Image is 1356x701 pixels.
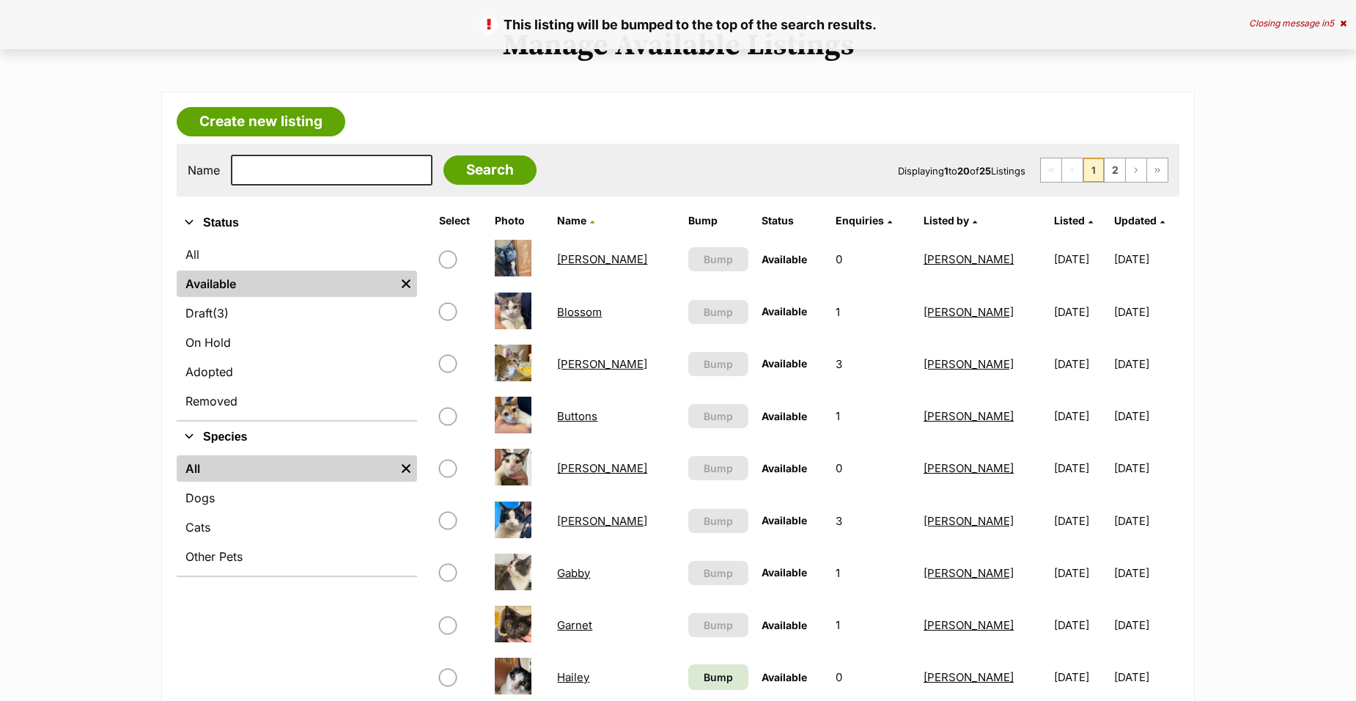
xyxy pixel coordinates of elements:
[557,670,589,684] a: Hailey
[177,241,417,268] a: All
[1114,391,1178,441] td: [DATE]
[177,300,417,326] a: Draft
[177,543,417,570] a: Other Pets
[177,238,417,420] div: Status
[1249,18,1346,29] div: Closing message in
[188,164,220,177] label: Name
[704,565,733,581] span: Bump
[762,305,807,318] span: Available
[1083,158,1104,182] span: Page 1
[1062,158,1083,182] span: Previous page
[830,391,916,441] td: 1
[830,339,916,389] td: 3
[1114,214,1165,227] a: Updated
[924,618,1014,632] a: [PERSON_NAME]
[1054,214,1085,227] span: Listed
[762,410,807,422] span: Available
[704,356,733,372] span: Bump
[495,345,531,381] img: Brooke
[704,252,733,267] span: Bump
[489,209,550,232] th: Photo
[1114,214,1157,227] span: Updated
[924,461,1014,475] a: [PERSON_NAME]
[762,619,807,631] span: Available
[395,455,417,482] a: Remove filter
[1329,18,1334,29] span: 5
[177,427,417,447] button: Species
[1114,600,1178,650] td: [DATE]
[682,209,755,232] th: Bump
[1105,158,1125,182] a: Page 2
[1048,496,1112,546] td: [DATE]
[924,409,1014,423] a: [PERSON_NAME]
[1048,287,1112,337] td: [DATE]
[688,561,749,585] button: Bump
[177,485,417,511] a: Dogs
[762,566,807,579] span: Available
[395,271,417,297] a: Remove filter
[688,664,749,690] a: Bump
[177,359,417,385] a: Adopted
[1048,234,1112,285] td: [DATE]
[688,456,749,480] button: Bump
[557,566,590,580] a: Gabby
[704,617,733,633] span: Bump
[704,460,733,476] span: Bump
[557,252,647,266] a: [PERSON_NAME]
[830,496,916,546] td: 3
[762,462,807,474] span: Available
[1041,158,1061,182] span: First page
[924,305,1014,319] a: [PERSON_NAME]
[704,513,733,529] span: Bump
[924,566,1014,580] a: [PERSON_NAME]
[704,304,733,320] span: Bump
[213,304,229,322] span: (3)
[557,514,647,528] a: [PERSON_NAME]
[1048,600,1112,650] td: [DATE]
[830,287,916,337] td: 1
[762,514,807,526] span: Available
[944,165,948,177] strong: 1
[1114,496,1178,546] td: [DATE]
[1114,548,1178,598] td: [DATE]
[1048,548,1112,598] td: [DATE]
[762,253,807,265] span: Available
[688,613,749,637] button: Bump
[557,618,592,632] a: Garnet
[1048,339,1112,389] td: [DATE]
[1040,158,1168,183] nav: Pagination
[177,455,395,482] a: All
[688,300,749,324] button: Bump
[15,15,1341,34] p: This listing will be bumped to the top of the search results.
[495,606,531,642] img: Garnet
[830,600,916,650] td: 1
[1114,287,1178,337] td: [DATE]
[898,165,1025,177] span: Displaying to of Listings
[1054,214,1093,227] a: Listed
[177,329,417,356] a: On Hold
[836,214,892,227] a: Enquiries
[924,357,1014,371] a: [PERSON_NAME]
[1114,234,1178,285] td: [DATE]
[177,271,395,297] a: Available
[495,658,531,694] img: Hailey
[557,357,647,371] a: [PERSON_NAME]
[1114,443,1178,493] td: [DATE]
[177,388,417,414] a: Removed
[177,107,345,136] a: Create new listing
[1048,391,1112,441] td: [DATE]
[979,165,991,177] strong: 25
[177,514,417,540] a: Cats
[557,214,586,227] span: Name
[1114,339,1178,389] td: [DATE]
[443,155,537,185] input: Search
[830,234,916,285] td: 0
[177,452,417,576] div: Species
[957,165,970,177] strong: 20
[557,305,602,319] a: Blossom
[830,443,916,493] td: 0
[762,357,807,370] span: Available
[1126,158,1146,182] a: Next page
[756,209,828,232] th: Status
[688,247,749,271] button: Bump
